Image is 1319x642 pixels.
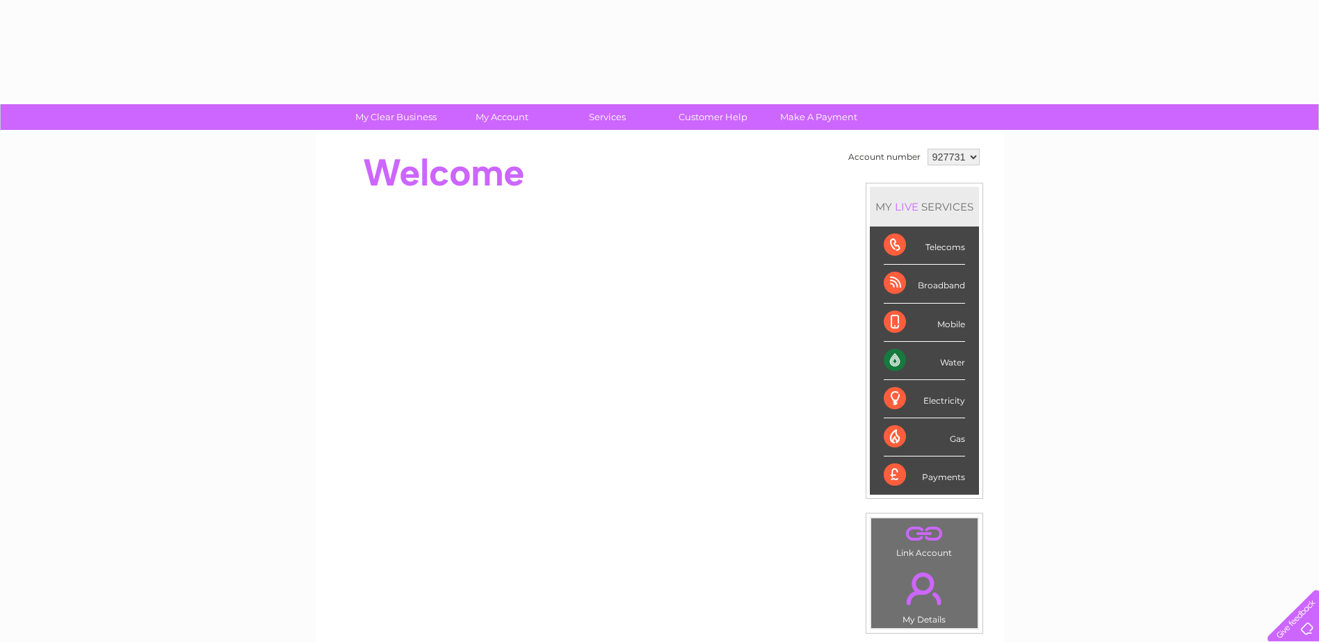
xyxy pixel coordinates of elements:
[884,227,965,265] div: Telecoms
[884,304,965,342] div: Mobile
[884,418,965,456] div: Gas
[845,145,924,169] td: Account number
[444,104,559,130] a: My Account
[892,200,921,213] div: LIVE
[871,561,978,629] td: My Details
[870,187,979,227] div: MY SERVICES
[875,522,974,546] a: .
[656,104,770,130] a: Customer Help
[339,104,453,130] a: My Clear Business
[884,380,965,418] div: Electricity
[871,518,978,561] td: Link Account
[884,265,965,303] div: Broadband
[884,456,965,494] div: Payments
[761,104,876,130] a: Make A Payment
[550,104,665,130] a: Services
[884,342,965,380] div: Water
[875,564,974,613] a: .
